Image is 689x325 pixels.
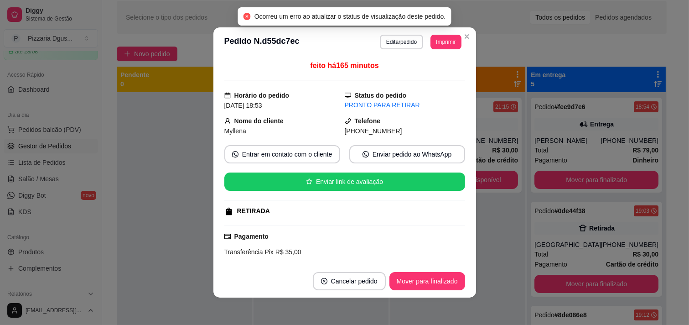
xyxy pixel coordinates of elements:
[234,233,269,240] strong: Pagamento
[363,151,369,157] span: whats-app
[321,278,327,284] span: close-circle
[243,13,251,20] span: close-circle
[345,92,351,99] span: desktop
[232,151,238,157] span: whats-app
[224,92,231,99] span: calendar
[345,127,402,135] span: [PHONE_NUMBER]
[224,173,465,191] button: starEnviar link de avaliação
[237,206,270,216] div: RETIRADA
[224,248,274,256] span: Transferência Pix
[430,35,461,49] button: Imprimir
[234,92,290,99] strong: Horário do pedido
[224,118,231,124] span: user
[224,233,231,240] span: credit-card
[274,248,301,256] span: R$ 35,00
[380,35,423,49] button: Editarpedido
[345,118,351,124] span: phone
[355,92,407,99] strong: Status do pedido
[349,145,465,163] button: whats-appEnviar pedido ao WhatsApp
[224,145,340,163] button: whats-appEntrar em contato com o cliente
[234,117,284,125] strong: Nome do cliente
[389,272,465,290] button: Mover para finalizado
[224,102,262,109] span: [DATE] 18:53
[460,29,474,44] button: Close
[224,127,246,135] span: Myllena
[310,62,378,69] span: feito há 165 minutos
[224,35,300,49] h3: Pedido N. d55dc7ec
[313,272,386,290] button: close-circleCancelar pedido
[355,117,381,125] strong: Telefone
[306,178,312,185] span: star
[254,13,446,20] span: Ocorreu um erro ao atualizar o status de visualização deste pedido.
[345,100,465,110] div: PRONTO PARA RETIRAR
